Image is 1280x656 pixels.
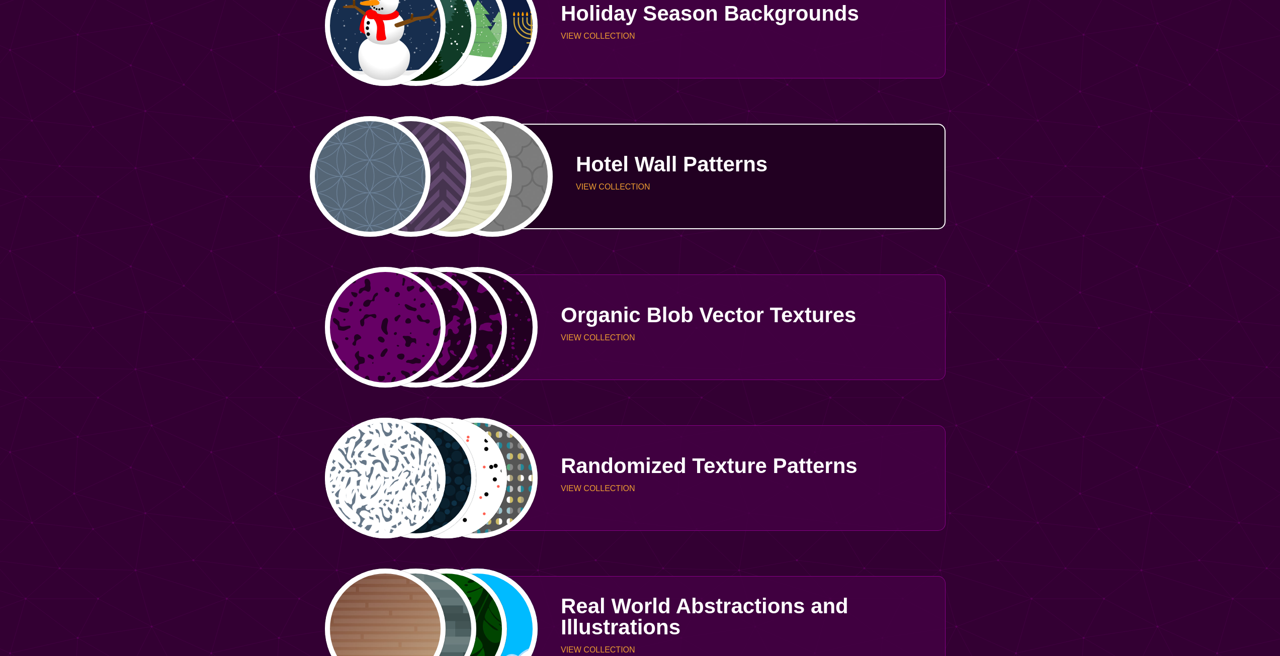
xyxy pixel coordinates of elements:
p: Holiday Season Backgrounds [561,3,923,24]
a: intersecting outlined circles formation patternpurple alternating and interlocking chevron patter... [327,124,946,229]
p: Real World Abstractions and Illustrations [561,596,923,638]
p: VIEW COLLECTION [561,485,923,493]
a: gray texture pattern on whitenavy blue bubbles fill backgroundblack and red spatter drops on whit... [327,425,946,531]
p: VIEW COLLECTION [576,183,938,191]
p: Hotel Wall Patterns [576,154,938,175]
p: VIEW COLLECTION [561,32,923,40]
p: Organic Blob Vector Textures [561,305,923,326]
p: VIEW COLLECTION [561,334,923,342]
p: VIEW COLLECTION [561,646,923,654]
a: Purple vector splotchesPurple rough texturepurple brain matter texturePurple light vector splatte... [327,274,946,380]
p: Randomized Texture Patterns [561,455,923,477]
